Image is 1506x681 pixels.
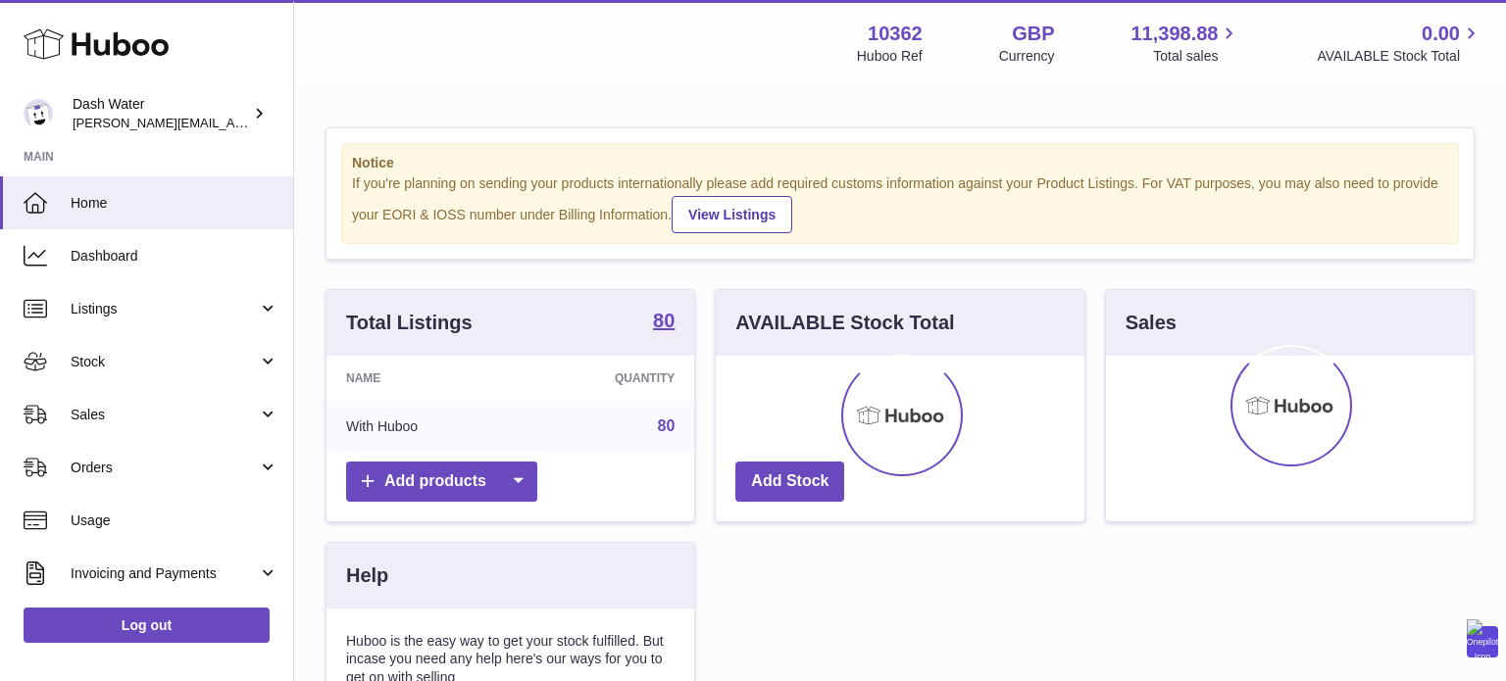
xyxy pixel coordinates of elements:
[653,311,675,334] a: 80
[346,562,388,589] h3: Help
[1317,47,1482,66] span: AVAILABLE Stock Total
[71,194,278,213] span: Home
[857,47,923,66] div: Huboo Ref
[1126,310,1177,336] h3: Sales
[735,462,844,502] a: Add Stock
[1317,21,1482,66] a: 0.00 AVAILABLE Stock Total
[672,196,792,233] a: View Listings
[326,356,521,401] th: Name
[1012,21,1054,47] strong: GBP
[346,462,537,502] a: Add products
[71,353,258,371] span: Stock
[24,99,53,128] img: james@dash-water.com
[999,47,1055,66] div: Currency
[71,459,258,477] span: Orders
[653,311,675,330] strong: 80
[1422,21,1460,47] span: 0.00
[352,154,1448,172] strong: Notice
[73,95,249,132] div: Dash Water
[71,511,278,530] span: Usage
[352,174,1448,233] div: If you're planning on sending your products internationally please add required customs informati...
[1130,21,1240,66] a: 11,398.88 Total sales
[71,564,258,583] span: Invoicing and Payments
[1130,21,1218,47] span: 11,398.88
[346,310,473,336] h3: Total Listings
[73,115,393,130] span: [PERSON_NAME][EMAIL_ADDRESS][DOMAIN_NAME]
[735,310,954,336] h3: AVAILABLE Stock Total
[521,356,694,401] th: Quantity
[24,608,270,643] a: Log out
[326,401,521,452] td: With Huboo
[1153,47,1240,66] span: Total sales
[658,417,676,434] a: 80
[71,247,278,266] span: Dashboard
[71,300,258,318] span: Listings
[868,21,923,47] strong: 10362
[71,406,258,424] span: Sales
